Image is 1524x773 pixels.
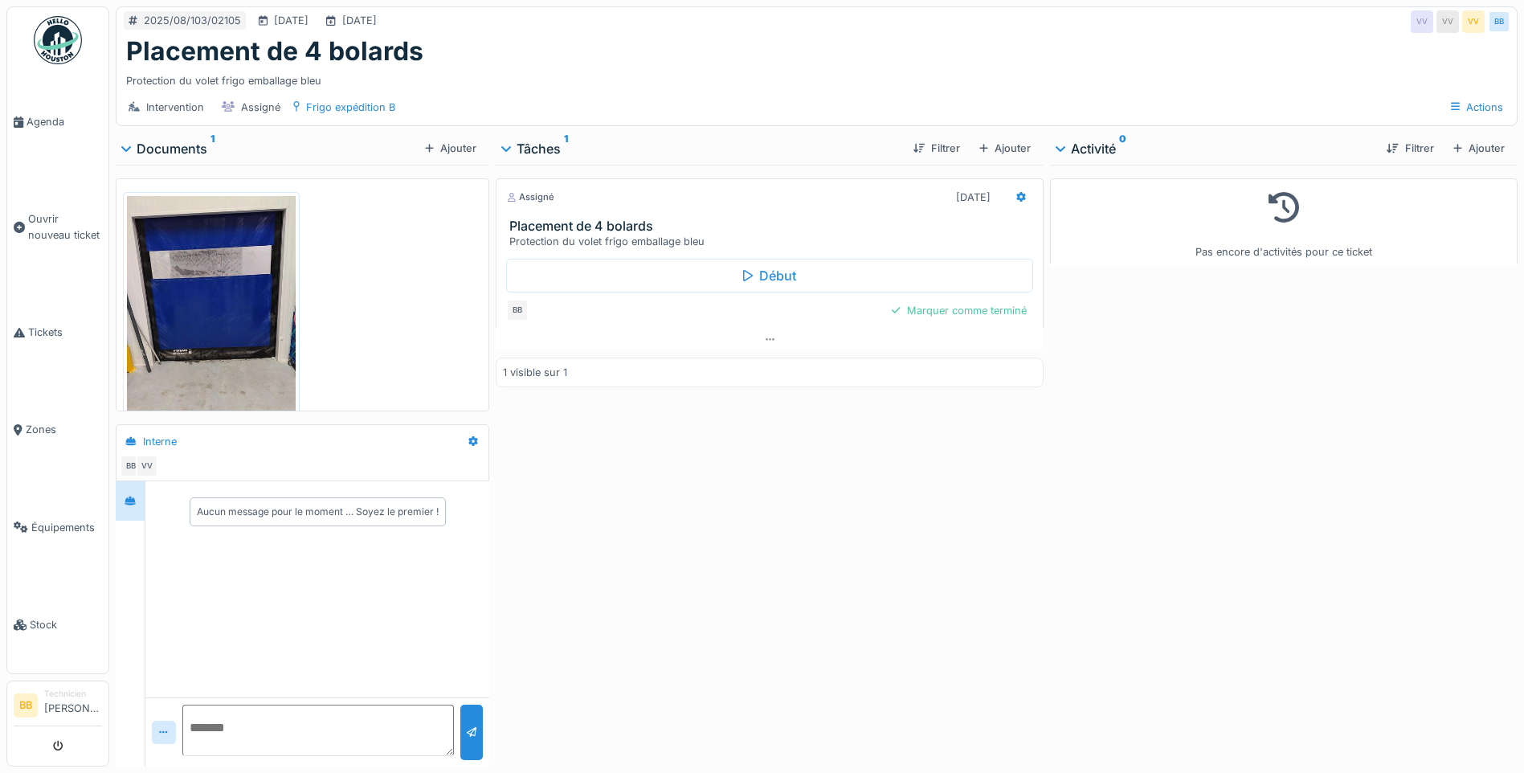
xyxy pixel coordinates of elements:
[1119,139,1126,158] sup: 0
[1436,10,1459,33] div: VV
[956,190,991,205] div: [DATE]
[7,576,108,673] a: Stock
[7,73,108,170] a: Agenda
[1411,10,1433,33] div: VV
[44,688,102,700] div: Technicien
[7,381,108,478] a: Zones
[28,325,102,340] span: Tickets
[907,137,966,159] div: Filtrer
[28,211,102,242] span: Ouvrir nouveau ticket
[7,479,108,576] a: Équipements
[973,137,1037,159] div: Ajouter
[1060,186,1507,260] div: Pas encore d'activités pour ce ticket
[1447,137,1511,159] div: Ajouter
[27,114,102,129] span: Agenda
[1056,139,1374,158] div: Activité
[502,139,900,158] div: Tâches
[14,693,38,718] li: BB
[506,299,529,321] div: BB
[120,455,142,477] div: BB
[26,422,102,437] span: Zones
[210,139,215,158] sup: 1
[241,100,280,115] div: Assigné
[146,100,204,115] div: Intervention
[30,617,102,632] span: Stock
[1380,137,1440,159] div: Filtrer
[126,36,423,67] h1: Placement de 4 bolards
[144,13,241,28] div: 2025/08/103/02105
[31,520,102,535] span: Équipements
[509,234,1036,249] div: Protection du volet frigo emballage bleu
[122,139,419,158] div: Documents
[197,505,439,519] div: Aucun message pour le moment … Soyez le premier !
[306,100,395,115] div: Frigo expédition B
[885,300,1033,321] div: Marquer comme terminé
[7,170,108,284] a: Ouvrir nouveau ticket
[143,434,177,449] div: Interne
[34,16,82,64] img: Badge_color-CXgf-gQk.svg
[506,259,1033,292] div: Début
[44,688,102,722] li: [PERSON_NAME]
[506,190,554,204] div: Assigné
[342,13,377,28] div: [DATE]
[1462,10,1485,33] div: VV
[127,196,296,420] img: b3q5u3vbjqbdfxa2pc9hlt5yjh4v
[1488,10,1510,33] div: BB
[1444,96,1510,119] div: Actions
[126,67,1507,88] div: Protection du volet frigo emballage bleu
[274,13,308,28] div: [DATE]
[564,139,568,158] sup: 1
[419,137,483,159] div: Ajouter
[7,284,108,381] a: Tickets
[14,688,102,726] a: BB Technicien[PERSON_NAME]
[503,365,567,380] div: 1 visible sur 1
[509,219,1036,234] h3: Placement de 4 bolards
[136,455,158,477] div: VV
